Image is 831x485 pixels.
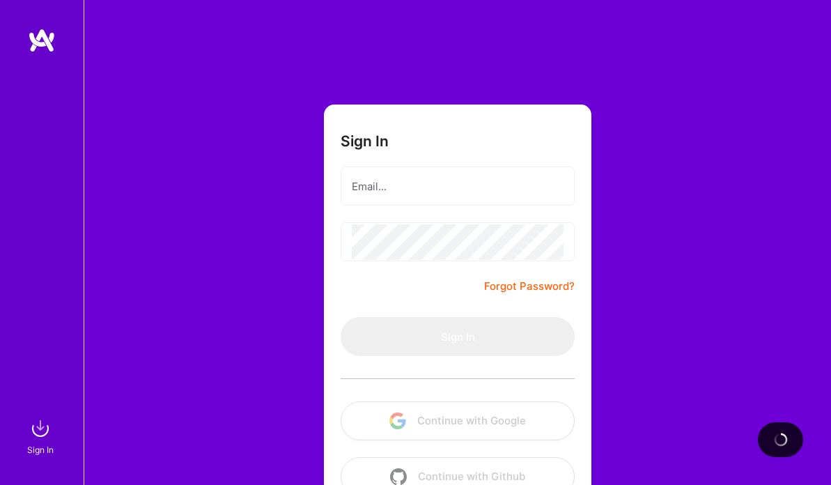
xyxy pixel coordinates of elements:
[28,28,56,53] img: logo
[29,415,54,457] a: sign inSign In
[341,317,575,356] button: Sign In
[341,132,389,150] h3: Sign In
[389,413,406,429] img: icon
[341,401,575,440] button: Continue with Google
[484,278,575,295] a: Forgot Password?
[390,468,407,485] img: icon
[352,169,564,204] input: Email...
[26,415,54,442] img: sign in
[774,433,788,447] img: loading
[27,442,54,457] div: Sign In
